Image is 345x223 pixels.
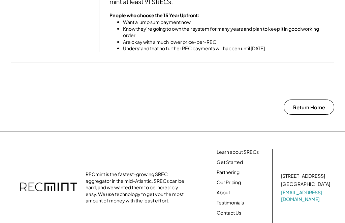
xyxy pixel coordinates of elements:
li: Are okay with a much lower price-per-REC [123,39,324,46]
button: Return Home [284,100,334,115]
li: Know they’re going to own their system for many years and plan to keep it in good working order [123,26,324,39]
a: Testimonials [217,199,244,206]
img: recmint-logotype%403x.png [20,176,77,199]
a: Partnering [217,169,240,176]
strong: People who choose the 15 Year Upfront: [109,12,199,18]
div: [GEOGRAPHIC_DATA] [281,181,330,188]
a: Learn about SRECs [217,149,259,156]
a: Our Pricing [217,179,241,186]
a: Contact Us [217,210,241,216]
li: Understand that no further REC payments will happen until [DATE] [123,45,324,52]
a: [EMAIL_ADDRESS][DOMAIN_NAME] [281,189,332,202]
a: About [217,189,230,196]
div: RECmint is the fastest-growing SREC aggregator in the mid-Atlantic. SRECs can be hard, and we wan... [86,171,187,204]
li: Want a lump sum payment now [123,19,324,26]
a: Get Started [217,159,243,166]
div: [STREET_ADDRESS] [281,173,325,179]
